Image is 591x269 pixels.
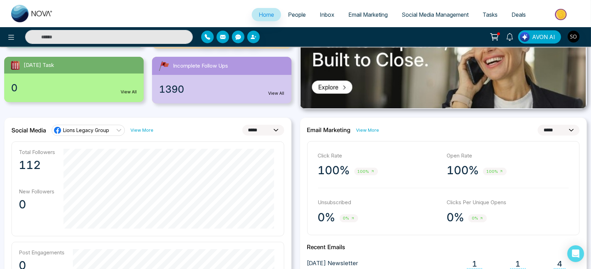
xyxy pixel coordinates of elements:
span: Incomplete Follow Ups [173,62,228,70]
img: Nova CRM Logo [11,5,53,22]
span: Email Marketing [348,11,388,18]
span: Deals [512,11,526,18]
a: Social Media Management [395,8,476,21]
a: Home [252,8,281,21]
span: 1390 [159,82,184,97]
img: Market-place.gif [536,7,587,22]
span: 100% [483,168,507,176]
a: Tasks [476,8,505,21]
span: Home [259,11,274,18]
img: Lead Flow [520,32,530,42]
span: 0% [468,214,487,222]
img: . [301,1,586,108]
a: View All [268,90,285,97]
span: [DATE] Task [24,61,54,69]
span: 100% [354,168,378,176]
p: Post Engagements [19,249,65,256]
h2: Recent Emails [307,244,580,251]
span: Lions Legacy Group [63,127,109,133]
span: Social Media Management [402,11,469,18]
a: View More [130,127,153,133]
span: 4 [554,259,566,269]
a: Email Marketing [341,8,395,21]
a: Deals [505,8,533,21]
p: Total Followers [19,149,55,155]
p: New Followers [19,188,55,195]
a: Incomplete Follow Ups1390View All [148,57,296,103]
img: User Avatar [568,31,579,43]
p: 0% [318,210,335,224]
span: AVON AI [532,33,555,41]
p: Click Rate [318,152,440,160]
p: 0% [447,210,464,224]
p: Unsubscribed [318,199,440,207]
a: Inbox [313,8,341,21]
p: 112 [19,158,55,172]
button: AVON AI [518,30,561,44]
p: Clicks Per Unique Opens [447,199,569,207]
span: [DATE] Newsletter [307,259,371,268]
span: 0% [340,214,358,222]
span: People [288,11,306,18]
img: todayTask.svg [10,60,21,71]
a: View More [356,127,379,133]
span: Inbox [320,11,334,18]
a: View All [121,89,137,95]
p: 0 [19,198,55,212]
h2: Email Marketing [307,126,351,133]
span: 0 [11,80,17,95]
p: 100% [447,163,479,177]
span: Tasks [483,11,498,18]
a: People [281,8,313,21]
h2: Social Media [12,127,46,134]
img: followUps.svg [158,60,170,72]
span: 1 [467,259,482,269]
p: 100% [318,163,350,177]
p: Open Rate [447,152,569,160]
div: Open Intercom Messenger [567,245,584,262]
span: 1 [510,259,526,269]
